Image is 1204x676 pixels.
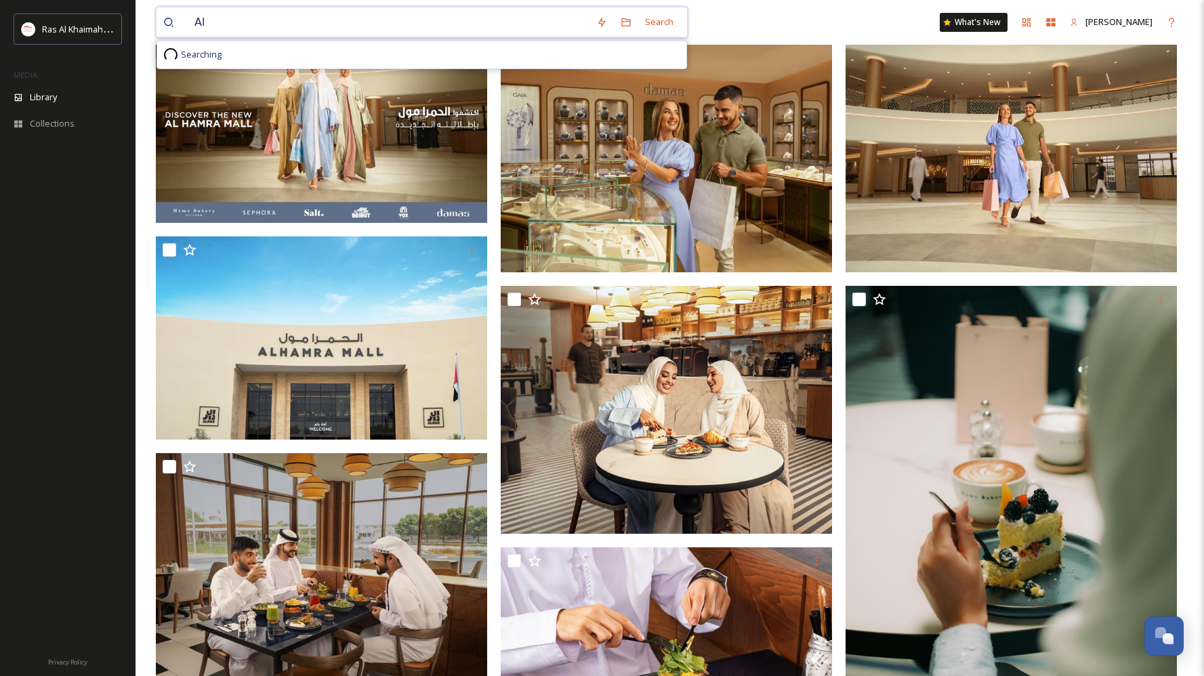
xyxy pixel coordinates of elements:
img: Al Hamra Mall.jpg [156,37,487,223]
a: What's New [940,13,1008,32]
span: Privacy Policy [48,658,87,667]
img: Al Hamra Mall.jpg [501,286,832,534]
button: Open Chat [1144,616,1184,656]
div: Search [638,9,680,35]
span: Searching [181,48,222,61]
input: Search your library [188,7,589,37]
span: Ras Al Khaimah Tourism Development Authority [42,22,234,35]
img: Logo_RAKTDA_RGB-01.png [22,22,35,36]
a: [PERSON_NAME] [1063,9,1159,35]
img: Al Hamra Mall.jpg [156,236,487,440]
span: Library [30,91,57,104]
span: Collections [30,117,75,130]
img: Al Hamra Mall.jpg [846,24,1177,272]
img: Al Hamra Mall.jpg [501,24,832,272]
span: MEDIA [14,70,37,80]
a: Privacy Policy [48,653,87,669]
span: [PERSON_NAME] [1085,16,1153,28]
